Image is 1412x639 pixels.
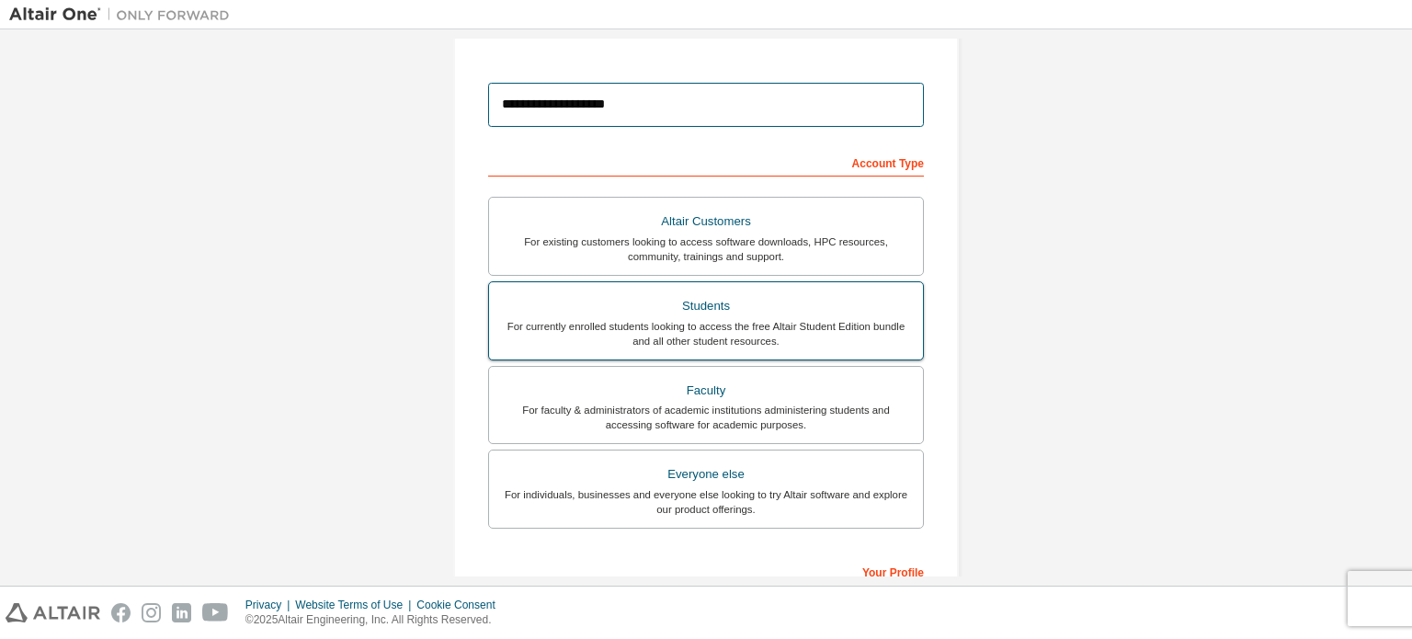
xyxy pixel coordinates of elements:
[245,612,507,628] p: © 2025 Altair Engineering, Inc. All Rights Reserved.
[500,462,912,487] div: Everyone else
[416,598,506,612] div: Cookie Consent
[500,209,912,234] div: Altair Customers
[500,293,912,319] div: Students
[500,378,912,404] div: Faculty
[488,147,924,177] div: Account Type
[142,603,161,622] img: instagram.svg
[111,603,131,622] img: facebook.svg
[500,234,912,264] div: For existing customers looking to access software downloads, HPC resources, community, trainings ...
[172,603,191,622] img: linkedin.svg
[500,403,912,432] div: For faculty & administrators of academic institutions administering students and accessing softwa...
[500,319,912,348] div: For currently enrolled students looking to access the free Altair Student Edition bundle and all ...
[295,598,416,612] div: Website Terms of Use
[9,6,239,24] img: Altair One
[245,598,295,612] div: Privacy
[202,603,229,622] img: youtube.svg
[488,556,924,586] div: Your Profile
[500,487,912,517] div: For individuals, businesses and everyone else looking to try Altair software and explore our prod...
[6,603,100,622] img: altair_logo.svg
